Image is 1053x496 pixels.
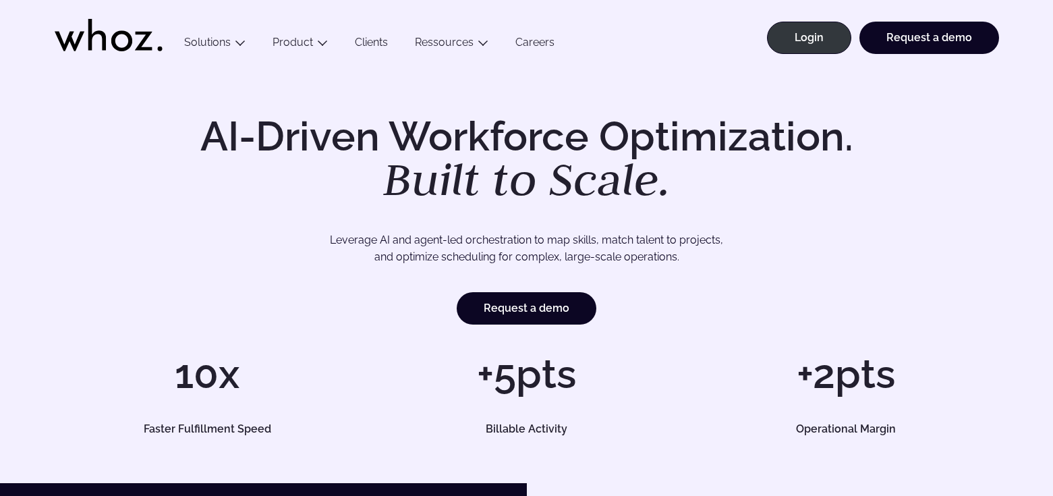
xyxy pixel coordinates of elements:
h5: Faster Fulfillment Speed [69,424,345,435]
p: Leverage AI and agent-led orchestration to map skills, match talent to projects, and optimize sch... [102,231,952,266]
h5: Billable Activity [389,424,664,435]
h1: 10x [55,354,360,394]
button: Ressources [401,36,502,54]
iframe: Chatbot [964,407,1034,477]
a: Request a demo [859,22,999,54]
h5: Operational Margin [708,424,984,435]
a: Ressources [415,36,474,49]
h1: +5pts [374,354,679,394]
a: Login [767,22,851,54]
a: Request a demo [457,292,596,325]
a: Clients [341,36,401,54]
button: Solutions [171,36,259,54]
h1: +2pts [693,354,998,394]
h1: AI-Driven Workforce Optimization. [181,116,872,202]
a: Product [273,36,313,49]
button: Product [259,36,341,54]
a: Careers [502,36,568,54]
em: Built to Scale. [383,149,671,209]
